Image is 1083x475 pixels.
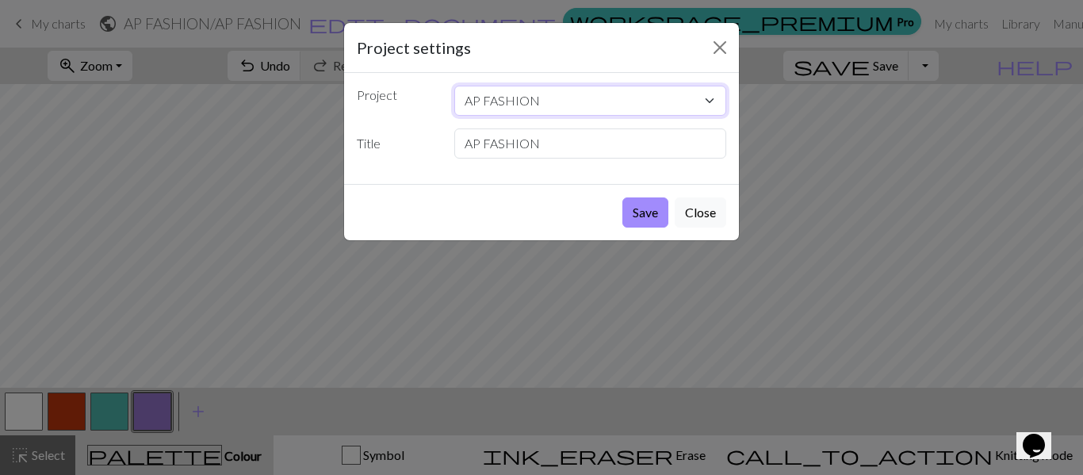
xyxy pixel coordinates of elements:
iframe: chat widget [1016,412,1067,459]
h5: Project settings [357,36,471,59]
label: Project [347,86,445,109]
button: Save [622,197,668,228]
button: Close [707,35,733,60]
button: Close [675,197,726,228]
label: Title [347,128,445,159]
